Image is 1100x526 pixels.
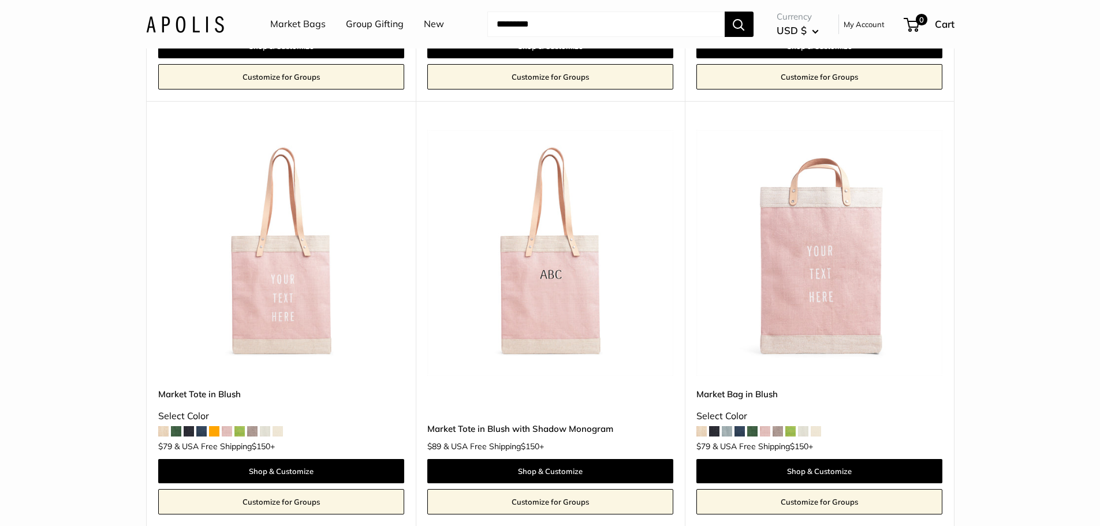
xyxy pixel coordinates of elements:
[146,16,224,32] img: Apolis
[427,64,673,89] a: Customize for Groups
[713,442,813,450] span: & USA Free Shipping +
[158,130,404,376] a: Market Tote in BlushMarket Tote in Blush
[777,24,807,36] span: USD $
[424,16,444,33] a: New
[427,130,673,376] a: Market Tote in Blush with Shadow MonogramMarket Tote in Blush with Shadow Monogram
[696,130,942,376] img: description_Our first Blush Market Bag
[696,459,942,483] a: Shop & Customize
[844,17,885,31] a: My Account
[427,422,673,435] a: Market Tote in Blush with Shadow Monogram
[935,18,954,30] span: Cart
[696,387,942,401] a: Market Bag in Blush
[252,441,270,452] span: $150
[158,64,404,89] a: Customize for Groups
[777,9,819,25] span: Currency
[158,441,172,452] span: $79
[158,387,404,401] a: Market Tote in Blush
[777,21,819,40] button: USD $
[270,16,326,33] a: Market Bags
[696,441,710,452] span: $79
[487,12,725,37] input: Search...
[158,489,404,514] a: Customize for Groups
[905,15,954,33] a: 0 Cart
[427,489,673,514] a: Customize for Groups
[790,441,808,452] span: $150
[346,16,404,33] a: Group Gifting
[696,489,942,514] a: Customize for Groups
[158,130,404,376] img: Market Tote in Blush
[174,442,275,450] span: & USA Free Shipping +
[696,64,942,89] a: Customize for Groups
[158,459,404,483] a: Shop & Customize
[696,408,942,425] div: Select Color
[427,130,673,376] img: Market Tote in Blush with Shadow Monogram
[915,14,927,25] span: 0
[158,408,404,425] div: Select Color
[521,441,539,452] span: $150
[427,441,441,452] span: $89
[696,130,942,376] a: description_Our first Blush Market BagMarket Bag in Blush
[725,12,754,37] button: Search
[427,459,673,483] a: Shop & Customize
[443,442,544,450] span: & USA Free Shipping +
